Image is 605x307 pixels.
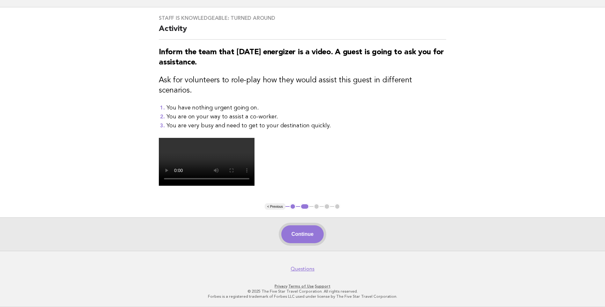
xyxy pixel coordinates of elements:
[265,203,285,210] button: < Previous
[166,121,446,130] li: You are very busy and need to get to your destination quickly.
[159,75,446,96] h3: Ask for volunteers to role-play how they would assist this guest in different scenarios.
[290,203,296,210] button: 1
[107,289,498,294] p: © 2025 The Five Star Travel Corporation. All rights reserved.
[291,266,314,272] a: Questions
[281,225,324,243] button: Continue
[159,15,446,21] h3: Staff is knowledgeable: Turned around
[166,103,446,112] li: You have nothing urgent going on.
[159,24,446,40] h2: Activity
[275,284,287,288] a: Privacy
[107,284,498,289] p: · ·
[166,112,446,121] li: You are on your way to assist a co-worker.
[300,203,309,210] button: 2
[107,294,498,299] p: Forbes is a registered trademark of Forbes LLC used under license by The Five Star Travel Corpora...
[159,49,444,66] strong: Inform the team that [DATE] energizer is a video. A guest is going to ask you for assistance.
[288,284,314,288] a: Terms of Use
[315,284,330,288] a: Support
